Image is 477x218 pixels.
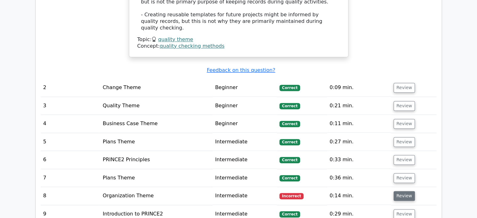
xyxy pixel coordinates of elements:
[394,191,415,201] button: Review
[207,67,275,73] a: Feedback on this question?
[213,169,277,187] td: Intermediate
[279,139,300,145] span: Correct
[100,187,212,205] td: Organization Theme
[327,97,391,115] td: 0:21 min.
[160,43,225,49] a: quality checking methods
[100,115,212,133] td: Business Case Theme
[394,137,415,147] button: Review
[279,211,300,217] span: Correct
[41,187,100,205] td: 8
[100,169,212,187] td: Plans Theme
[394,155,415,165] button: Review
[327,187,391,205] td: 0:14 min.
[213,133,277,151] td: Intermediate
[41,169,100,187] td: 7
[100,151,212,169] td: PRINCE2 Principles
[327,79,391,97] td: 0:09 min.
[100,97,212,115] td: Quality Theme
[100,79,212,97] td: Change Theme
[327,133,391,151] td: 0:27 min.
[158,36,193,42] a: quality theme
[327,169,391,187] td: 0:36 min.
[41,79,100,97] td: 2
[137,36,340,43] div: Topic:
[41,115,100,133] td: 4
[213,187,277,205] td: Intermediate
[327,115,391,133] td: 0:11 min.
[279,121,300,127] span: Correct
[279,157,300,163] span: Correct
[41,133,100,151] td: 5
[41,97,100,115] td: 3
[394,119,415,129] button: Review
[213,151,277,169] td: Intermediate
[213,97,277,115] td: Beginner
[394,83,415,93] button: Review
[279,175,300,181] span: Correct
[394,101,415,111] button: Review
[394,173,415,183] button: Review
[279,103,300,109] span: Correct
[213,79,277,97] td: Beginner
[100,133,212,151] td: Plans Theme
[279,85,300,91] span: Correct
[137,43,340,50] div: Concept:
[279,193,304,199] span: Incorrect
[213,115,277,133] td: Beginner
[327,151,391,169] td: 0:33 min.
[41,151,100,169] td: 6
